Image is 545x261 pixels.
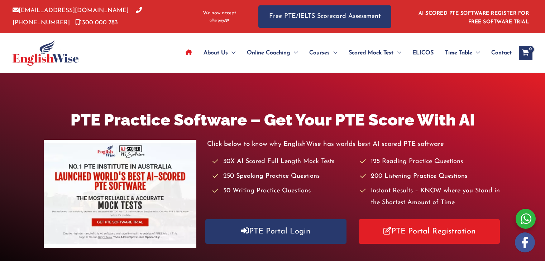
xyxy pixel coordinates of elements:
[439,40,486,65] a: Time TableMenu Toggle
[204,40,228,65] span: About Us
[343,40,407,65] a: Scored Mock TestMenu Toggle
[212,171,354,182] li: 250 Speaking Practice Questions
[472,40,480,65] span: Menu Toggle
[491,40,512,65] span: Contact
[44,109,502,131] h1: PTE Practice Software – Get Your PTE Score With AI
[198,40,241,65] a: About UsMenu Toggle
[44,140,196,248] img: pte-institute-main
[212,156,354,168] li: 30X AI Scored Full Length Mock Tests
[393,40,401,65] span: Menu Toggle
[180,40,512,65] nav: Site Navigation: Main Menu
[13,8,142,25] a: [PHONE_NUMBER]
[309,40,330,65] span: Courses
[486,40,512,65] a: Contact
[515,232,535,252] img: white-facebook.png
[445,40,472,65] span: Time Table
[360,171,501,182] li: 200 Listening Practice Questions
[205,219,346,244] a: PTE Portal Login
[419,11,529,25] a: AI SCORED PTE SOFTWARE REGISTER FOR FREE SOFTWARE TRIAL
[207,138,502,150] p: Click below to know why EnglishWise has worlds best AI scored PTE software
[13,40,79,66] img: cropped-ew-logo
[258,5,391,28] a: Free PTE/IELTS Scorecard Assessment
[290,40,298,65] span: Menu Toggle
[519,46,532,60] a: View Shopping Cart, empty
[360,185,501,209] li: Instant Results – KNOW where you Stand in the Shortest Amount of Time
[241,40,303,65] a: Online CoachingMenu Toggle
[75,20,118,26] a: 1300 000 783
[212,185,354,197] li: 50 Writing Practice Questions
[203,10,236,17] span: We now accept
[247,40,290,65] span: Online Coaching
[303,40,343,65] a: CoursesMenu Toggle
[414,5,532,28] aside: Header Widget 1
[359,219,500,244] a: PTE Portal Registration
[407,40,439,65] a: ELICOS
[228,40,235,65] span: Menu Toggle
[412,40,434,65] span: ELICOS
[349,40,393,65] span: Scored Mock Test
[330,40,337,65] span: Menu Toggle
[360,156,501,168] li: 125 Reading Practice Questions
[13,8,129,14] a: [EMAIL_ADDRESS][DOMAIN_NAME]
[210,19,229,23] img: Afterpay-Logo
